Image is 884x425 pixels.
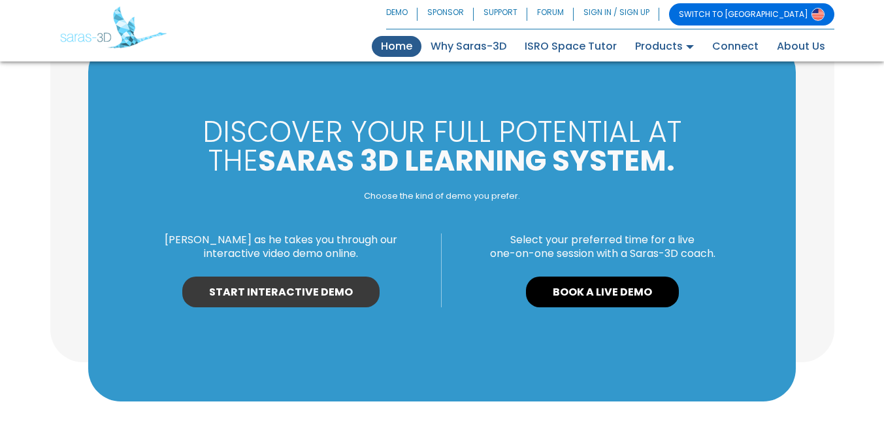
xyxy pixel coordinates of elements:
[421,36,516,57] a: Why Saras-3D
[516,36,626,57] a: ISRO Space Tutor
[60,7,167,48] img: Saras 3D
[527,3,574,25] a: FORUM
[131,118,753,175] h3: DISCOVER YOUR FULL POTENTIAL AT THE
[669,3,834,25] a: SWITCH TO [GEOGRAPHIC_DATA]
[626,36,703,57] a: Products
[526,277,679,308] a: BOOK A LIVE DEMO
[131,191,753,202] p: Choose the kind of demo you prefer.
[131,233,431,261] p: [PERSON_NAME] as he takes you through our interactive video demo online.
[811,8,825,21] img: Switch to USA
[451,233,753,261] p: Select your preferred time for a live one-on-one session with a Saras-3D coach.
[574,3,659,25] a: SIGN IN / SIGN UP
[258,141,675,180] b: SARAS 3D LEARNING SYSTEM.
[386,3,417,25] a: DEMO
[417,3,474,25] a: SPONSOR
[703,36,768,57] a: Connect
[182,277,380,308] a: START INTERACTIVE DEMO
[372,36,421,57] a: Home
[768,36,834,57] a: About Us
[474,3,527,25] a: SUPPORT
